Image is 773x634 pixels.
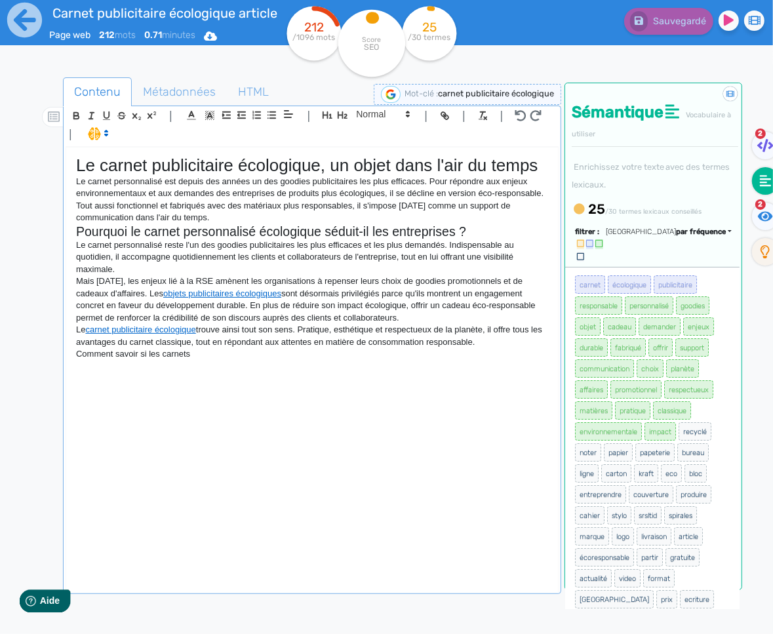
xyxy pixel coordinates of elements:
span: Sauvegardé [653,16,706,27]
b: 212 [99,30,115,41]
span: actualité [575,569,612,587]
span: Aide [67,10,87,21]
span: responsable [575,296,622,315]
span: écoresponsable [575,548,634,566]
tspan: 212 [304,20,324,35]
span: kraft [634,464,658,483]
span: matières [575,401,612,420]
span: mots [99,30,136,41]
div: Domaine [68,77,101,86]
span: | [169,107,172,125]
p: Le trouve ainsi tout son sens. Pratique, esthétique et respectueux de la planète, il offre tous l... [76,324,548,348]
tspan: 25 [422,20,437,35]
a: HTML [227,77,280,107]
small: /30 termes lexicaux conseillés [605,207,702,216]
tspan: /30 termes [408,33,450,42]
span: minutes [144,30,195,41]
input: title [49,3,281,24]
span: papier [604,443,633,462]
div: v 4.0.25 [37,21,64,31]
span: Métadonnées [132,74,226,109]
span: Aligment [279,106,298,122]
span: bloc [684,464,707,483]
h2: Pourquoi le carnet personnalisé écologique séduit-il les entreprises ? [76,224,548,239]
a: Contenu [63,77,132,107]
tspan: /1096 mots [292,33,335,42]
span: Contenu [64,74,131,109]
span: affaires [575,380,608,399]
a: objets publicitaires écologiques [163,288,281,298]
div: Mots-clés [163,77,201,86]
span: demander [639,317,681,336]
span: choix [637,359,664,378]
span: filtrer : [575,228,599,236]
span: article [674,527,703,545]
span: partir [637,548,663,566]
span: impact [644,422,676,441]
span: livraison [637,527,671,545]
span: gratuite [665,548,700,566]
span: respectueux [664,380,713,399]
span: fabriqué [610,338,646,357]
span: support [675,338,709,357]
p: Mais [DATE], les enjeux lié à la RSE amènent les organisations à repenser leurs choix de goodies ... [76,275,548,324]
span: durable [575,338,608,357]
span: personnalisé [625,296,673,315]
span: pratique [615,401,650,420]
a: carnet publicitaire écologique [85,325,195,334]
span: [GEOGRAPHIC_DATA] [575,590,654,608]
span: Page web [49,30,90,41]
tspan: SEO [364,42,379,52]
span: communication [575,359,634,378]
button: Sauvegardé [624,8,713,35]
span: couverture [629,485,673,504]
span: HTML [228,74,279,109]
span: | [69,125,72,143]
span: carton [601,464,631,483]
span: objet [575,317,601,336]
img: tab_domain_overview_orange.svg [53,76,64,87]
span: classique [653,401,691,420]
span: par fréquence [676,228,726,236]
span: ecriture [680,590,714,608]
img: tab_keywords_by_traffic_grey.svg [149,76,159,87]
b: 0.71 [144,30,162,41]
span: Vocabulaire à utiliser [572,111,732,138]
span: | [462,107,466,125]
span: entreprendre [575,485,626,504]
span: | [500,107,504,125]
tspan: Score [362,35,381,44]
span: 2 [755,199,766,210]
img: logo_orange.svg [21,21,31,31]
span: produire [676,485,711,504]
span: eco [661,464,682,483]
span: écologique [608,275,651,294]
span: spirales [664,506,697,525]
span: papeterie [635,443,675,462]
p: Le carnet personnalisé reste l'un des goodies publicitaires les plus efficaces et les plus demand... [76,239,548,275]
small: Enrichissez votre texte avec des termes lexicaux. [572,162,730,189]
p: Comment savoir si les carnets [76,348,548,360]
span: logo [612,527,634,545]
span: 2 [755,129,766,139]
span: srsltid [634,506,662,525]
span: carnet [575,275,605,294]
span: bureau [677,443,709,462]
span: | [424,107,427,125]
span: stylo [607,506,631,525]
img: website_grey.svg [21,34,31,45]
a: Métadonnées [132,77,227,107]
img: google-serp-logo.png [381,86,401,103]
b: 25 [588,201,605,217]
span: prix [656,590,677,608]
span: cahier [575,506,605,525]
p: Le carnet personnalisé est depuis des années un des goodies publicitaires les plus efficaces. Pou... [76,176,548,224]
h4: Sémantique [572,103,738,141]
span: ligne [575,464,599,483]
